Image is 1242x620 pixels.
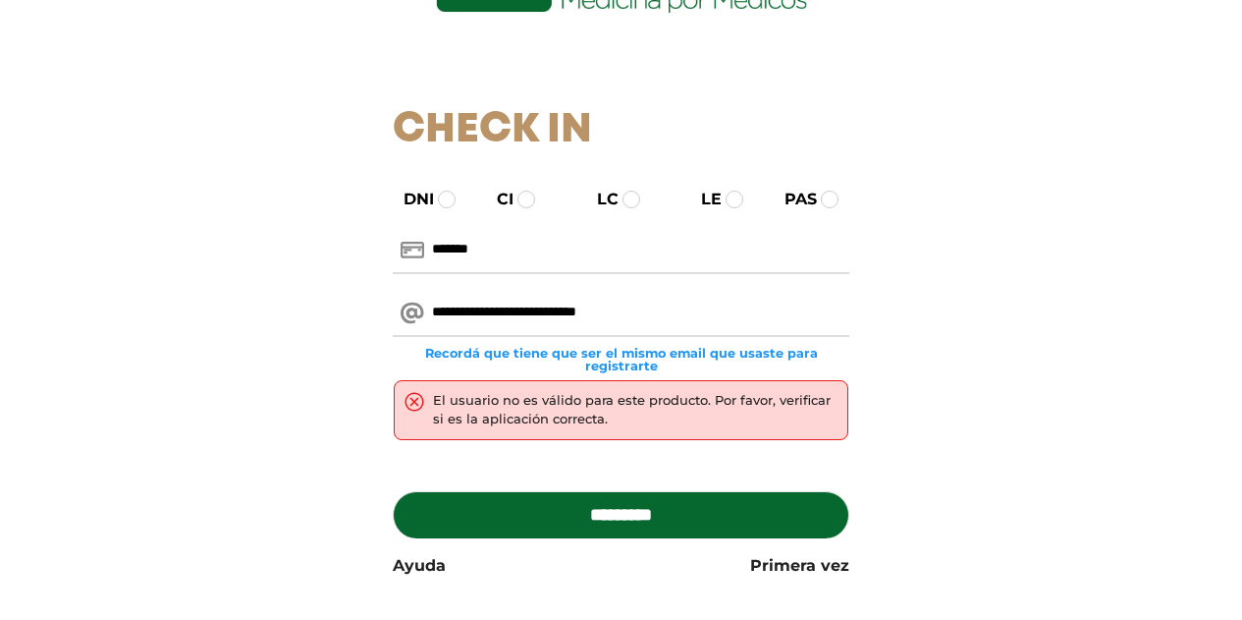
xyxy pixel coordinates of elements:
label: LC [579,188,619,211]
a: Primera vez [750,554,849,578]
div: El usuario no es válido para este producto. Por favor, verificar si es la aplicación correcta. [433,391,837,429]
a: Ayuda [393,554,446,578]
label: LE [683,188,722,211]
h1: Check In [393,106,849,155]
label: DNI [386,188,434,211]
label: CI [479,188,513,211]
small: Recordá que tiene que ser el mismo email que usaste para registrarte [393,347,849,372]
label: PAS [767,188,817,211]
